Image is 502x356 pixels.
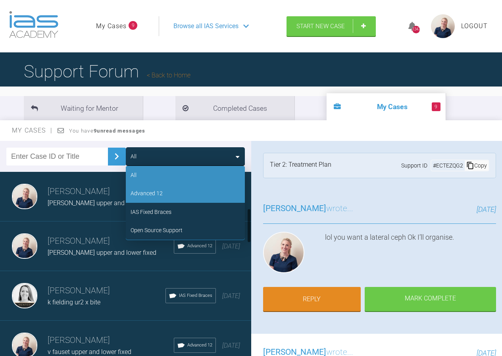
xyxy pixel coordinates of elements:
span: Start New Case [296,23,345,30]
span: 9 [432,102,440,111]
img: Olivia Nixon [263,232,304,273]
img: profile.png [431,14,455,38]
a: Back to Home [147,71,190,79]
strong: 9 unread messages [94,128,145,134]
h3: [PERSON_NAME] [48,185,174,198]
span: IAS Fixed Braces [179,292,212,299]
a: Start New Case [287,16,376,36]
span: v fauset upper and lower fixed [48,348,131,356]
div: lol you want a lateral ceph Ok I’ll organise. [325,232,496,276]
div: All [131,171,137,179]
span: [DATE] [222,292,240,300]
li: Waiting for Mentor [24,96,143,120]
div: Mark Complete [365,287,496,312]
a: Reply [263,287,361,312]
span: You have [69,128,146,134]
div: Copy [465,160,489,171]
h3: wrote... [263,202,353,216]
li: My Cases [327,93,446,120]
a: Logout [461,21,488,31]
div: Tier 2: Treatment Plan [270,160,331,171]
h3: [PERSON_NAME] [48,284,165,298]
img: Olivia Nixon [12,233,37,259]
span: [PERSON_NAME] [263,204,326,213]
img: chevronRight.28bd32b0.svg [110,150,123,163]
span: Advanced 12 [187,342,212,349]
span: 9 [129,21,137,30]
div: Advanced 12 [131,189,163,198]
span: Support ID [401,161,427,170]
span: [PERSON_NAME] upper and lower fixed [48,199,156,207]
div: 1347 [412,26,420,33]
input: Enter Case ID or Title [6,148,108,165]
h3: [PERSON_NAME] [48,334,174,347]
span: [DATE] [222,342,240,349]
span: My Cases [12,127,53,134]
span: [DATE] [222,242,240,250]
div: IAS Fixed Braces [131,208,171,216]
img: logo-light.3e3ef733.png [9,11,58,38]
span: k fielding ur2 x bite [48,298,100,306]
img: Olivia Nixon [12,184,37,209]
span: [DATE] [477,205,496,214]
span: [PERSON_NAME] upper and lower fixed [48,249,156,256]
h1: Support Forum [24,58,190,85]
a: My Cases [96,21,127,31]
img: Emma Dougherty [12,283,37,308]
h3: [PERSON_NAME] [48,235,174,248]
span: Advanced 12 [187,242,212,250]
div: All [131,152,137,161]
span: Browse all IAS Services [173,21,238,31]
li: Completed Cases [175,96,294,120]
div: Open Source Support [131,226,183,235]
div: # ECTEZQG2 [431,161,465,170]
